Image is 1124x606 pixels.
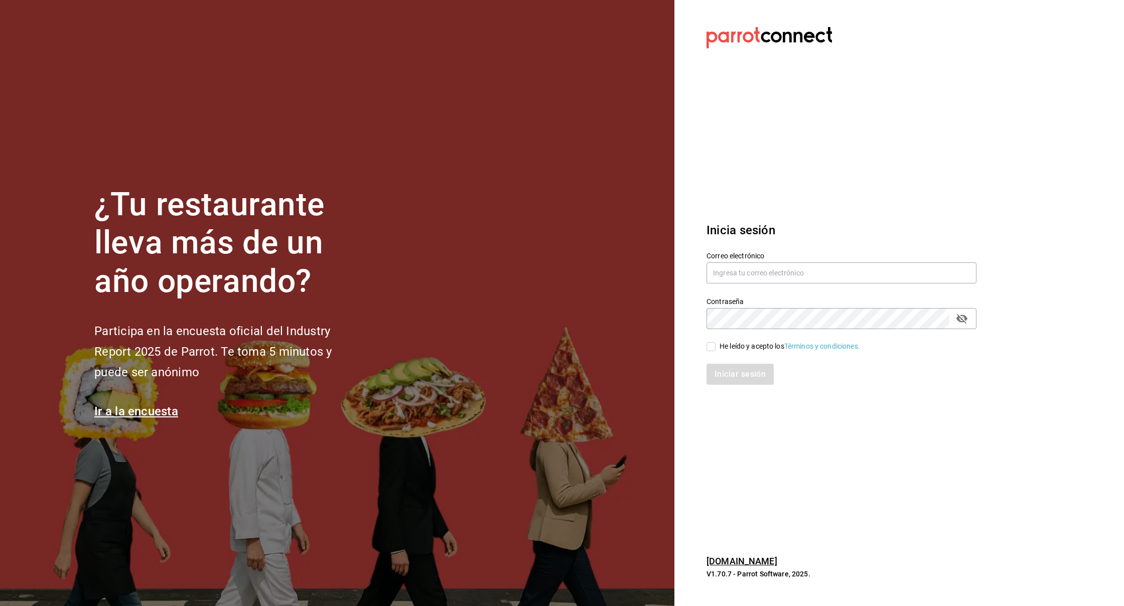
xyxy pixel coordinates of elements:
p: V1.70.7 - Parrot Software, 2025. [707,569,976,579]
h2: Participa en la encuesta oficial del Industry Report 2025 de Parrot. Te toma 5 minutos y puede se... [94,321,365,382]
label: Contraseña [707,297,976,305]
input: Ingresa tu correo electrónico [707,262,976,283]
a: Ir a la encuesta [94,404,178,418]
div: He leído y acepto los [720,341,860,352]
a: Términos y condiciones. [784,342,860,350]
h1: ¿Tu restaurante lleva más de un año operando? [94,186,365,301]
h3: Inicia sesión [707,221,976,239]
button: passwordField [953,310,970,327]
a: [DOMAIN_NAME] [707,556,777,566]
label: Correo electrónico [707,252,976,259]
